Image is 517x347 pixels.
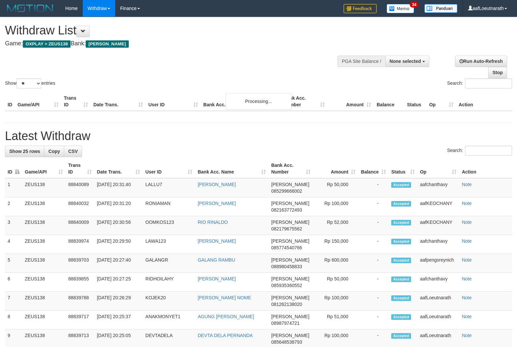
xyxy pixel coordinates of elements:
th: Op [427,92,456,111]
span: Accepted [391,295,411,301]
th: Op: activate to sort column ascending [417,159,459,178]
a: Run Auto-Refresh [455,56,507,67]
td: ZEUS138 [22,254,66,273]
th: ID: activate to sort column descending [5,159,22,178]
td: ZEUS138 [22,216,66,235]
span: [PERSON_NAME] [271,201,309,206]
h1: Withdraw List [5,24,338,37]
td: 4 [5,235,22,254]
a: DEVTA DELA PERNANDA [198,333,253,338]
th: ID [5,92,15,111]
td: Rp 50,000 [313,273,358,292]
a: AGUNG [PERSON_NAME] [198,314,254,319]
span: Copy 085774540766 to clipboard [271,245,302,250]
span: [PERSON_NAME] [271,295,309,300]
td: 5 [5,254,22,273]
span: [PERSON_NAME] [271,276,309,281]
a: [PERSON_NAME] [198,201,236,206]
th: Action [459,159,512,178]
td: Rp 600,000 [313,254,358,273]
span: Accepted [391,276,411,282]
span: Accepted [391,201,411,207]
a: GALANG RAMBU [198,257,235,263]
span: None selected [390,59,421,64]
td: RONIAMAN [143,197,195,216]
a: [PERSON_NAME] [198,182,236,187]
th: Bank Acc. Number: activate to sort column ascending [268,159,313,178]
th: Status: activate to sort column ascending [389,159,417,178]
td: Rp 51,000 [313,311,358,329]
td: 88839717 [66,311,94,329]
td: 88839855 [66,273,94,292]
td: [DATE] 20:26:29 [94,292,143,311]
a: Note [462,182,472,187]
img: Button%20Memo.svg [387,4,414,13]
img: MOTION_logo.png [5,3,55,13]
td: Rp 150,000 [313,235,358,254]
span: Copy 088980458833 to clipboard [271,264,302,269]
td: [DATE] 20:30:56 [94,216,143,235]
a: Note [462,257,472,263]
span: [PERSON_NAME] [271,333,309,338]
td: 88840032 [66,197,94,216]
td: 8 [5,311,22,329]
td: 7 [5,292,22,311]
th: Bank Acc. Number [281,92,327,111]
td: ZEUS138 [22,235,66,254]
a: Note [462,276,472,281]
img: Feedback.jpg [344,4,377,13]
td: [DATE] 20:31:40 [94,178,143,197]
td: OOMKOS123 [143,216,195,235]
a: Copy [44,146,64,157]
td: 88840089 [66,178,94,197]
td: 1 [5,178,22,197]
th: Balance: activate to sort column ascending [358,159,389,178]
span: Copy 085935360552 to clipboard [271,283,302,288]
td: - [358,254,389,273]
button: None selected [385,56,429,67]
span: Copy 082179675562 to clipboard [271,226,302,231]
td: Rp 52,000 [313,216,358,235]
th: User ID: activate to sort column ascending [143,159,195,178]
td: ZEUS138 [22,178,66,197]
th: Status [404,92,427,111]
span: Copy 08987974721 to clipboard [271,321,300,326]
span: Copy 085299666002 to clipboard [271,188,302,194]
th: Date Trans.: activate to sort column ascending [94,159,143,178]
span: Accepted [391,220,411,225]
td: - [358,311,389,329]
span: Accepted [391,258,411,263]
td: ZEUS138 [22,273,66,292]
span: Accepted [391,333,411,339]
td: Rp 50,000 [313,178,358,197]
input: Search: [465,146,512,156]
td: aafLoeutnarath [417,292,459,311]
span: Accepted [391,314,411,320]
td: aafLoeutnarath [417,311,459,329]
td: 88840009 [66,216,94,235]
th: Balance [374,92,404,111]
td: [DATE] 20:27:40 [94,254,143,273]
th: Trans ID [61,92,91,111]
span: Accepted [391,239,411,244]
a: Note [462,220,472,225]
span: [PERSON_NAME] [271,220,309,225]
td: Rp 100,000 [313,292,358,311]
td: ZEUS138 [22,292,66,311]
td: 3 [5,216,22,235]
td: Rp 100,000 [313,197,358,216]
h4: Game: Bank: [5,40,338,47]
input: Search: [465,78,512,88]
th: Bank Acc. Name [201,92,281,111]
td: - [358,216,389,235]
span: 34 [410,2,419,8]
td: ZEUS138 [22,197,66,216]
td: aafchanthavy [417,273,459,292]
span: CSV [68,149,78,154]
a: [PERSON_NAME] NOME [198,295,251,300]
select: Showentries [17,78,41,88]
a: Note [462,238,472,244]
label: Show entries [5,78,55,88]
th: Date Trans. [91,92,146,111]
span: Copy 081262138020 to clipboard [271,302,302,307]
